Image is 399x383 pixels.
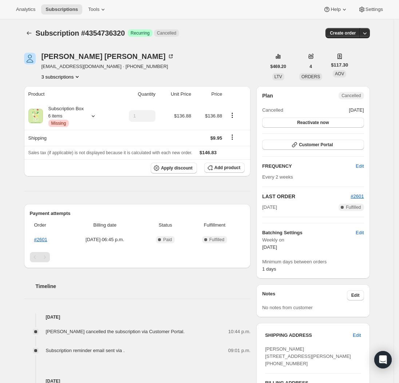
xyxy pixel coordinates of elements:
span: Samantha Barnes [24,53,36,64]
span: AOV [335,71,344,76]
button: Settings [354,4,387,15]
button: #2601 [351,193,364,200]
span: Fulfilled [209,237,224,243]
span: Tools [88,7,99,12]
button: Edit [351,227,368,239]
a: #2601 [34,237,47,242]
span: ORDERS [301,74,320,79]
button: Edit [348,330,365,341]
span: [PERSON_NAME] cancelled the subscription via Customer Portal. [46,329,185,334]
button: Customer Portal [262,140,364,150]
span: 4 [309,64,312,69]
span: Create order [330,30,356,36]
span: Paid [163,237,172,243]
span: Subscription reminder email sent via . [46,348,125,353]
span: Edit [351,292,360,298]
div: Subscription Box [43,105,84,127]
th: Shipping [24,130,113,146]
span: [DATE] [349,107,364,114]
span: Subscription #4354736320 [36,29,125,37]
span: Edit [353,332,361,339]
button: Subscriptions [24,28,34,38]
span: Every 2 weeks [262,174,293,180]
span: Cancelled [157,30,176,36]
span: Edit [356,163,364,170]
h3: Notes [262,290,347,300]
span: 09:01 p.m. [228,347,250,354]
span: Analytics [16,7,35,12]
span: [DATE] [262,244,277,250]
span: Add product [214,165,240,171]
span: Subscriptions [46,7,78,12]
span: Billing date [68,222,142,229]
button: Subscriptions [41,4,82,15]
span: [DATE] · 06:45 p.m. [68,236,142,243]
th: Order [30,217,66,233]
th: Quantity [113,86,158,102]
h2: LAST ORDER [262,193,351,200]
span: Customer Portal [299,142,333,148]
div: [PERSON_NAME] [PERSON_NAME] [42,53,174,60]
h2: Payment attempts [30,210,245,217]
h2: Timeline [36,283,251,290]
span: 1 days [262,266,276,272]
button: Apply discount [151,163,197,173]
a: #2601 [351,194,364,199]
span: Sales tax (if applicable) is not displayed because it is calculated with each new order. [28,150,193,155]
span: Recurring [131,30,150,36]
img: product img [28,109,43,123]
span: Weekly on [262,236,364,244]
span: Reactivate now [297,120,329,125]
span: Settings [366,7,383,12]
button: Add product [204,163,245,173]
button: Product actions [42,73,81,80]
span: Status [146,222,185,229]
span: [PERSON_NAME] [STREET_ADDRESS][PERSON_NAME] [PHONE_NUMBER] [265,346,351,366]
button: 4 [305,61,316,72]
button: Product actions [226,111,238,119]
span: [DATE] [262,204,277,211]
h4: [DATE] [24,314,251,321]
h2: FREQUENCY [262,163,356,170]
span: LTV [274,74,282,79]
span: Missing [51,120,66,126]
th: Price [193,86,224,102]
span: Apply discount [161,165,193,171]
span: [EMAIL_ADDRESS][DOMAIN_NAME] · [PHONE_NUMBER] [42,63,174,70]
span: Cancelled [341,93,361,99]
button: Edit [351,160,368,172]
span: $117.30 [331,61,348,69]
nav: Pagination [30,252,245,262]
button: Reactivate now [262,117,364,128]
h3: SHIPPING ADDRESS [265,332,353,339]
span: Fulfilled [346,204,361,210]
span: 10:44 p.m. [228,328,250,335]
span: Minimum days between orders [262,258,364,266]
span: $136.88 [205,113,222,119]
button: $469.20 [266,61,291,72]
small: 6 items [48,113,63,119]
span: Help [331,7,340,12]
button: Edit [347,290,364,300]
span: Cancelled [262,107,283,114]
span: Edit [356,229,364,236]
th: Unit Price [158,86,193,102]
button: Tools [84,4,111,15]
span: Fulfillment [189,222,241,229]
button: Create order [325,28,360,38]
th: Product [24,86,113,102]
span: $146.83 [199,150,217,155]
h6: Batching Settings [262,229,356,236]
button: Help [319,4,352,15]
button: Analytics [12,4,40,15]
div: Open Intercom Messenger [374,351,392,368]
span: No notes from customer [262,305,313,310]
span: $469.20 [270,64,286,69]
h2: Plan [262,92,273,99]
button: Shipping actions [226,133,238,141]
span: $136.88 [174,113,191,119]
span: $9.95 [210,135,222,141]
